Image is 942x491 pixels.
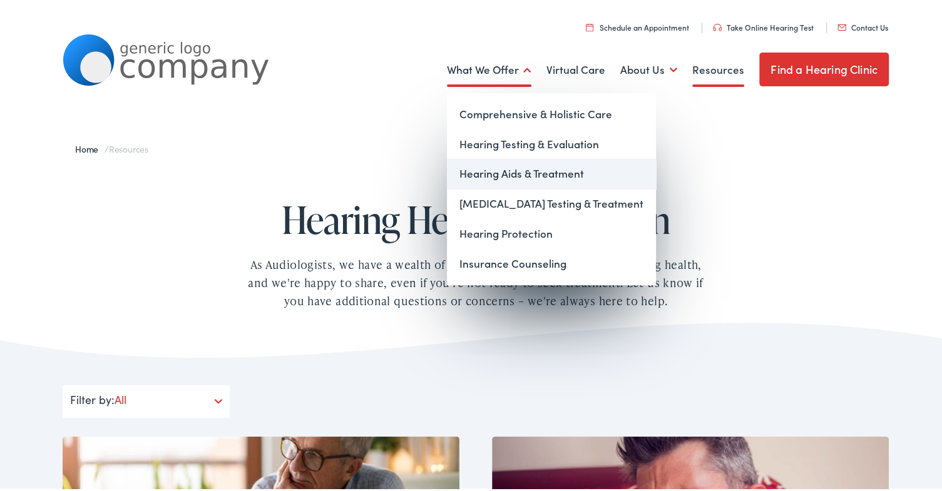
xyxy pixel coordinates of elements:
h1: Hearing Health Education [207,196,745,238]
span: Resources [109,140,148,153]
a: Hearing Protection [447,216,656,246]
a: Take Online Hearing Test [713,19,814,30]
a: Resources [692,44,744,91]
a: What We Offer [447,44,531,91]
span: / [75,140,148,153]
img: utility icon [837,22,846,28]
div: Filter by: [63,383,230,415]
a: About Us [620,44,677,91]
a: Hearing Aids & Treatment [447,156,656,186]
a: [MEDICAL_DATA] Testing & Treatment [447,186,656,216]
a: Comprehensive & Holistic Care [447,97,656,127]
a: Schedule an Appointment [586,19,689,30]
a: Contact Us [837,19,888,30]
img: utility icon [713,21,722,29]
a: Home [75,140,105,153]
div: As Audiologists, we have a wealth of knowledge about all aspects of hearing health, and we're hap... [244,253,707,307]
img: utility icon [586,21,593,29]
a: Hearing Testing & Evaluation [447,127,656,157]
a: Find a Hearing Clinic [759,50,889,84]
a: Insurance Counseling [447,246,656,276]
a: Virtual Care [546,44,605,91]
